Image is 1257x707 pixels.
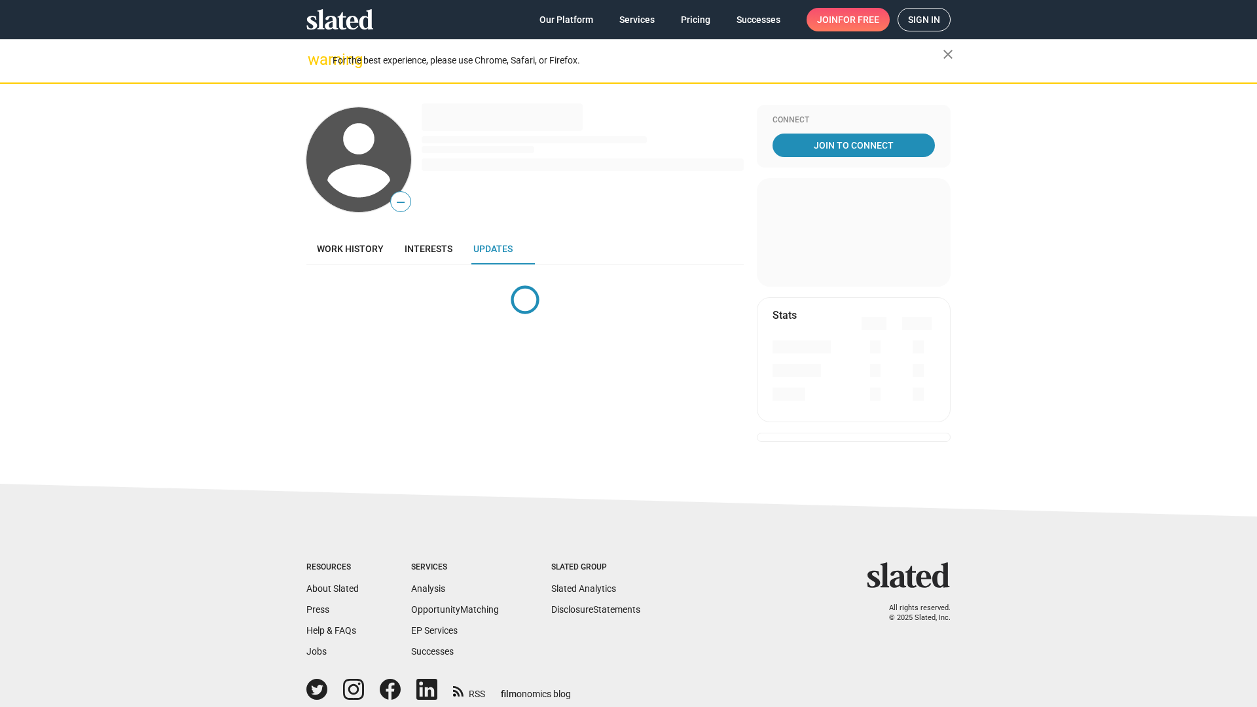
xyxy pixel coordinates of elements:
div: Connect [773,115,935,126]
p: All rights reserved. © 2025 Slated, Inc. [875,604,951,623]
span: Services [619,8,655,31]
a: Pricing [670,8,721,31]
a: DisclosureStatements [551,604,640,615]
a: Press [306,604,329,615]
a: Services [609,8,665,31]
span: film [501,689,517,699]
a: EP Services [411,625,458,636]
span: Updates [473,244,513,254]
div: Slated Group [551,562,640,573]
a: Work history [306,233,394,264]
a: Sign in [898,8,951,31]
span: Work history [317,244,384,254]
span: Join [817,8,879,31]
span: Successes [737,8,780,31]
a: Successes [726,8,791,31]
a: Interests [394,233,463,264]
span: Interests [405,244,452,254]
span: Sign in [908,9,940,31]
span: — [391,194,410,211]
mat-card-title: Stats [773,308,797,322]
a: Successes [411,646,454,657]
a: Our Platform [529,8,604,31]
div: Services [411,562,499,573]
a: Join To Connect [773,134,935,157]
a: Joinfor free [807,8,890,31]
span: for free [838,8,879,31]
span: Our Platform [539,8,593,31]
span: Join To Connect [775,134,932,157]
span: Pricing [681,8,710,31]
a: About Slated [306,583,359,594]
a: Jobs [306,646,327,657]
mat-icon: close [940,46,956,62]
a: Help & FAQs [306,625,356,636]
div: Resources [306,562,359,573]
div: For the best experience, please use Chrome, Safari, or Firefox. [333,52,943,69]
a: Slated Analytics [551,583,616,594]
a: RSS [453,680,485,700]
a: filmonomics blog [501,678,571,700]
a: OpportunityMatching [411,604,499,615]
mat-icon: warning [308,52,323,67]
a: Analysis [411,583,445,594]
a: Updates [463,233,523,264]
